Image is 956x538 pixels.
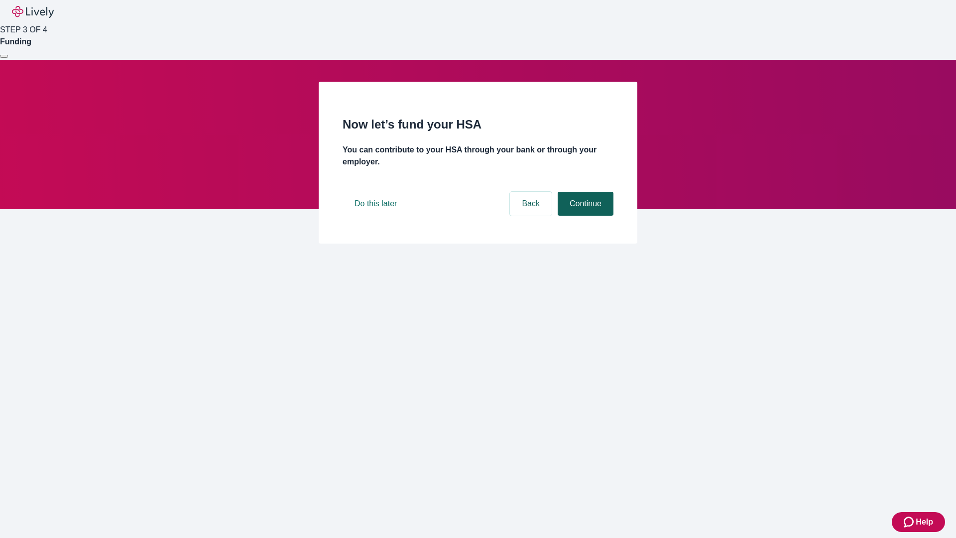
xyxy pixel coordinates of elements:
span: Help [916,516,933,528]
button: Do this later [343,192,409,216]
img: Lively [12,6,54,18]
h2: Now let’s fund your HSA [343,116,613,134]
button: Back [510,192,552,216]
svg: Zendesk support icon [904,516,916,528]
button: Zendesk support iconHelp [892,512,945,532]
h4: You can contribute to your HSA through your bank or through your employer. [343,144,613,168]
button: Continue [558,192,613,216]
